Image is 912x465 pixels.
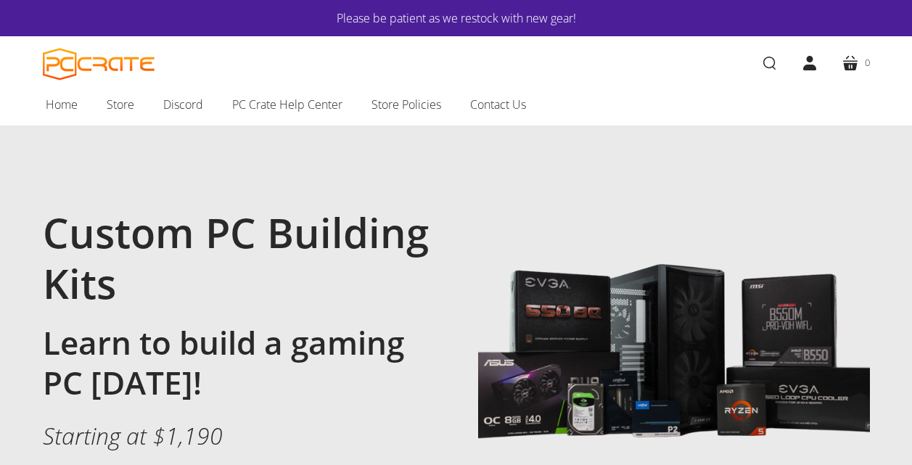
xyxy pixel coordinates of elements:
a: Store Policies [357,89,456,120]
a: PC CRATE [43,48,155,81]
a: Discord [149,89,218,120]
span: 0 [865,55,870,70]
span: Store [107,95,134,114]
span: Discord [163,95,203,114]
span: PC Crate Help Center [232,95,342,114]
h2: Learn to build a gaming PC [DATE]! [43,323,435,403]
a: Contact Us [456,89,541,120]
a: Store [92,89,149,120]
span: Home [46,95,78,114]
span: Store Policies [371,95,441,114]
a: Home [31,89,92,120]
h1: Custom PC Building Kits [43,207,435,308]
nav: Main navigation [21,89,892,125]
span: Contact Us [470,95,526,114]
a: Please be patient as we restock with new gear! [86,9,826,28]
em: Starting at $1,190 [43,420,223,451]
a: 0 [830,43,882,83]
a: PC Crate Help Center [218,89,357,120]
